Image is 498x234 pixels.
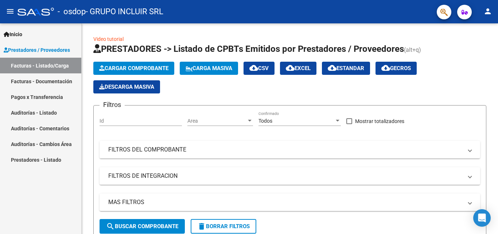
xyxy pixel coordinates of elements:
[93,80,160,93] button: Descarga Masiva
[197,222,206,231] mat-icon: delete
[197,223,250,230] span: Borrar Filtros
[404,46,421,53] span: (alt+q)
[322,62,370,75] button: Estandar
[381,64,390,72] mat-icon: cloud_download
[100,167,480,185] mat-expansion-panel-header: FILTROS DE INTEGRACION
[249,64,258,72] mat-icon: cloud_download
[108,146,463,154] mat-panel-title: FILTROS DEL COMPROBANTE
[280,62,316,75] button: EXCEL
[99,84,154,90] span: Descarga Masiva
[4,46,70,54] span: Prestadores / Proveedores
[93,36,124,42] a: Video tutorial
[328,65,364,72] span: Estandar
[286,64,295,72] mat-icon: cloud_download
[191,219,256,234] button: Borrar Filtros
[106,222,115,231] mat-icon: search
[4,30,22,38] span: Inicio
[108,172,463,180] mat-panel-title: FILTROS DE INTEGRACION
[6,7,15,16] mat-icon: menu
[328,64,336,72] mat-icon: cloud_download
[93,44,404,54] span: PRESTADORES -> Listado de CPBTs Emitidos por Prestadores / Proveedores
[187,118,246,124] span: Area
[106,223,178,230] span: Buscar Comprobante
[100,193,480,211] mat-expansion-panel-header: MAS FILTROS
[186,65,232,72] span: Carga Masiva
[93,62,174,75] button: Cargar Comprobante
[99,65,168,72] span: Cargar Comprobante
[93,80,160,93] app-download-masive: Descarga masiva de comprobantes (adjuntos)
[381,65,411,72] span: Gecros
[58,4,86,20] span: - osdop
[355,117,404,126] span: Mostrar totalizadores
[100,141,480,158] mat-expansion-panel-header: FILTROS DEL COMPROBANTE
[249,65,269,72] span: CSV
[180,62,238,75] button: Carga Masiva
[244,62,275,75] button: CSV
[473,209,491,227] div: Open Intercom Messenger
[100,219,185,234] button: Buscar Comprobante
[108,198,463,206] mat-panel-title: MAS FILTROS
[376,62,417,75] button: Gecros
[286,65,311,72] span: EXCEL
[100,100,125,110] h3: Filtros
[258,118,272,124] span: Todos
[86,4,163,20] span: - GRUPO INCLUIR SRL
[483,7,492,16] mat-icon: person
